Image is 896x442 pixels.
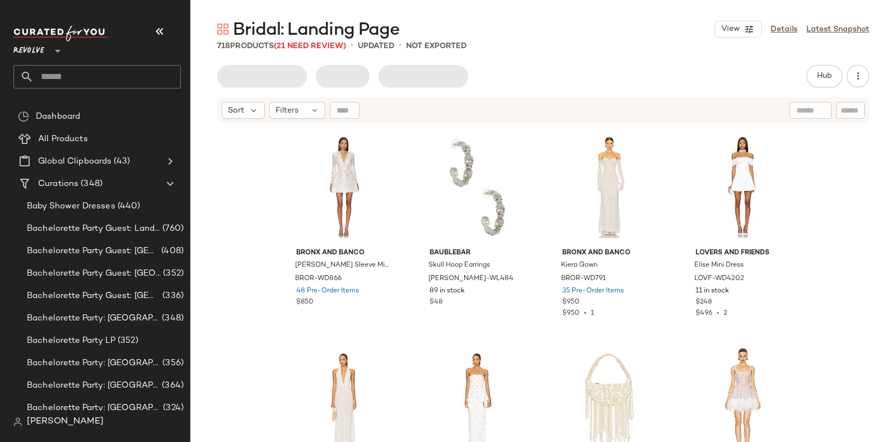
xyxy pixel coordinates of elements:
[217,40,346,52] div: Products
[233,19,399,41] span: Bridal: Landing Page
[806,65,842,87] button: Hub
[27,200,115,213] span: Baby Shower Dresses
[27,402,161,415] span: Bachelorette Party: [GEOGRAPHIC_DATA]
[696,310,712,317] span: $496
[160,357,184,370] span: (356)
[115,334,138,347] span: (352)
[430,248,524,258] span: BaubleBar
[771,24,797,35] a: Details
[161,402,184,415] span: (324)
[160,312,184,325] span: (348)
[27,357,160,370] span: Bachelorette Party: [GEOGRAPHIC_DATA]
[27,334,115,347] span: Bachelorette Party LP
[712,310,724,317] span: •
[13,38,44,58] span: Revolve
[806,24,869,35] a: Latest Snapshot
[36,110,80,123] span: Dashboard
[696,297,712,308] span: $248
[295,260,390,271] span: [PERSON_NAME] Sleeve Mini Dress
[274,42,346,50] span: (21 Need Review)
[562,286,624,296] span: 35 Pre-Order Items
[296,297,314,308] span: $850
[428,274,514,284] span: [PERSON_NAME]-WL484
[27,222,160,235] span: Bachelorette Party Guest: Landing Page
[38,155,111,168] span: Global Clipboards
[18,111,29,122] img: svg%3e
[161,267,184,280] span: (352)
[715,21,762,38] button: View
[27,379,160,392] span: Bachelorette Party: [GEOGRAPHIC_DATA]
[561,274,606,284] span: BROR-WD791
[27,415,104,429] span: [PERSON_NAME]
[159,245,184,258] span: (408)
[78,178,102,190] span: (348)
[115,200,141,213] span: (440)
[694,260,744,271] span: Elise Mini Dress
[38,133,88,146] span: All Products
[13,417,22,426] img: svg%3e
[217,24,228,35] img: svg%3e
[724,310,727,317] span: 2
[721,25,740,34] span: View
[430,286,465,296] span: 89 in stock
[27,312,160,325] span: Bachelorette Party: [GEOGRAPHIC_DATA]
[27,290,160,303] span: Bachelorette Party Guest: [GEOGRAPHIC_DATA]
[687,131,799,244] img: LOVF-WD4202_V1.jpg
[111,155,130,168] span: (43)
[696,248,790,258] span: Lovers and Friends
[287,131,400,244] img: BROR-WD866_V1.jpg
[816,72,832,81] span: Hub
[217,42,230,50] span: 718
[351,39,353,53] span: •
[38,178,78,190] span: Curations
[296,286,359,296] span: 48 Pre-Order Items
[562,310,580,317] span: $950
[160,222,184,235] span: (760)
[27,245,159,258] span: Bachelorette Party Guest: [GEOGRAPHIC_DATA]
[276,105,298,117] span: Filters
[295,274,342,284] span: BROR-WD866
[27,267,161,280] span: Bachelorette Party Guest: [GEOGRAPHIC_DATA]
[160,379,184,392] span: (364)
[406,40,466,52] p: Not Exported
[694,274,744,284] span: LOVF-WD4202
[561,260,598,271] span: Kiera Gown
[13,26,109,41] img: cfy_white_logo.C9jOOHJF.svg
[696,286,729,296] span: 11 in stock
[430,297,442,308] span: $48
[562,248,657,258] span: Bronx and Banco
[228,105,244,117] span: Sort
[399,39,402,53] span: •
[428,260,490,271] span: Skull Hoop Earrings
[296,248,391,258] span: Bronx and Banco
[553,131,666,244] img: BROR-WD791_V1.jpg
[358,40,394,52] p: updated
[591,310,594,317] span: 1
[562,297,580,308] span: $950
[580,310,591,317] span: •
[160,290,184,303] span: (336)
[421,131,533,244] img: BAUR-WL484_V1.jpg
